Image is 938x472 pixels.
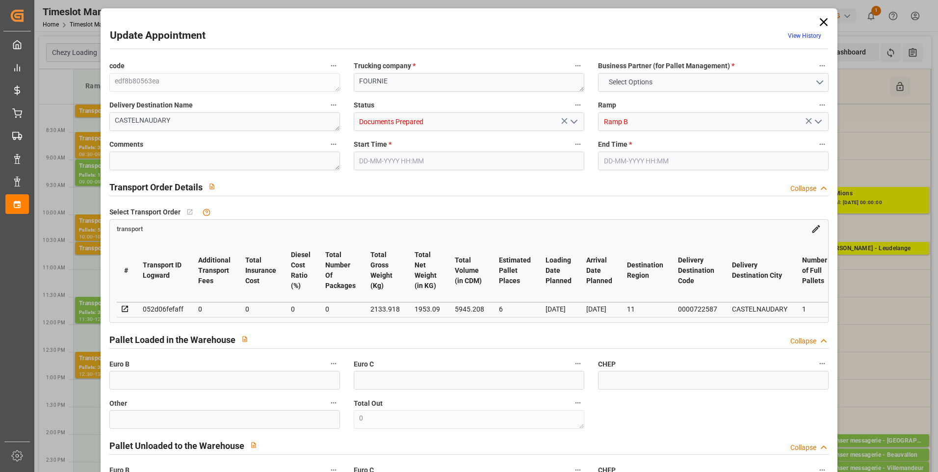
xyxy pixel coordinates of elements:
th: # [117,239,135,302]
button: Comments [327,138,340,151]
div: Collapse [790,443,816,453]
span: Delivery Destination Name [109,100,193,110]
div: 6 [499,303,531,315]
th: Transport ID Logward [135,239,191,302]
div: 0000722587 [678,303,717,315]
a: transport [117,224,143,232]
h2: Transport Order Details [109,181,203,194]
div: Collapse [790,336,816,346]
button: Other [327,396,340,409]
div: [DATE] [586,303,612,315]
div: 052d06fefaff [143,303,183,315]
th: Destination Region [620,239,671,302]
textarea: 0 [354,410,584,429]
div: 0 [245,303,276,315]
h2: Pallet Loaded in the Warehouse [109,333,235,346]
div: 5945.208 [455,303,484,315]
button: open menu [598,73,829,92]
button: Euro C [572,357,584,370]
textarea: FOURNIE [354,73,584,92]
th: Total Net Weight (in KG) [407,239,447,302]
span: CHEP [598,359,616,369]
button: open menu [810,114,825,130]
input: Type to search/select [354,112,584,131]
span: Other [109,398,127,409]
button: Trucking company * [572,59,584,72]
span: transport [117,225,143,233]
div: Collapse [790,184,816,194]
th: Delivery Destination Code [671,239,725,302]
div: 11 [627,303,663,315]
span: Status [354,100,374,110]
button: CHEP [816,357,829,370]
button: Ramp [816,99,829,111]
button: Status [572,99,584,111]
div: 0 [291,303,311,315]
th: Additional Transport Fees [191,239,238,302]
h2: Pallet Unloaded to the Warehouse [109,439,244,452]
th: Total Insurance Cost [238,239,284,302]
th: Estimated Pallet Places [492,239,538,302]
textarea: CASTELNAUDARY [109,112,340,131]
button: Euro B [327,357,340,370]
div: 2133.918 [370,303,400,315]
th: Diesel Cost Ratio (%) [284,239,318,302]
button: Business Partner (for Pallet Management) * [816,59,829,72]
th: Number of Full Pallets [795,239,834,302]
span: code [109,61,125,71]
button: View description [203,177,221,196]
button: Total Out [572,396,584,409]
div: CASTELNAUDARY [732,303,787,315]
span: End Time [598,139,632,150]
button: View description [244,436,263,454]
span: Ramp [598,100,616,110]
div: 0 [198,303,231,315]
div: 1 [802,303,827,315]
th: Arrival Date Planned [579,239,620,302]
th: Delivery Destination City [725,239,795,302]
input: DD-MM-YYYY HH:MM [598,152,829,170]
th: Total Gross Weight (Kg) [363,239,407,302]
input: Type to search/select [598,112,829,131]
button: code [327,59,340,72]
button: Start Time * [572,138,584,151]
button: View description [235,330,254,348]
span: Trucking company [354,61,416,71]
span: Comments [109,139,143,150]
span: Total Out [354,398,383,409]
th: Total Volume (in CDM) [447,239,492,302]
th: Loading Date Planned [538,239,579,302]
input: DD-MM-YYYY HH:MM [354,152,584,170]
div: 0 [325,303,356,315]
textarea: edf8b80563ea [109,73,340,92]
div: 1953.09 [415,303,440,315]
a: View History [788,32,821,39]
span: Euro C [354,359,374,369]
div: [DATE] [546,303,572,315]
button: open menu [566,114,581,130]
h2: Update Appointment [110,28,206,44]
button: Delivery Destination Name [327,99,340,111]
span: Start Time [354,139,391,150]
span: Business Partner (for Pallet Management) [598,61,734,71]
span: Select Transport Order [109,207,181,217]
button: End Time * [816,138,829,151]
th: Total Number Of Packages [318,239,363,302]
span: Select Options [604,77,657,87]
span: Euro B [109,359,130,369]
